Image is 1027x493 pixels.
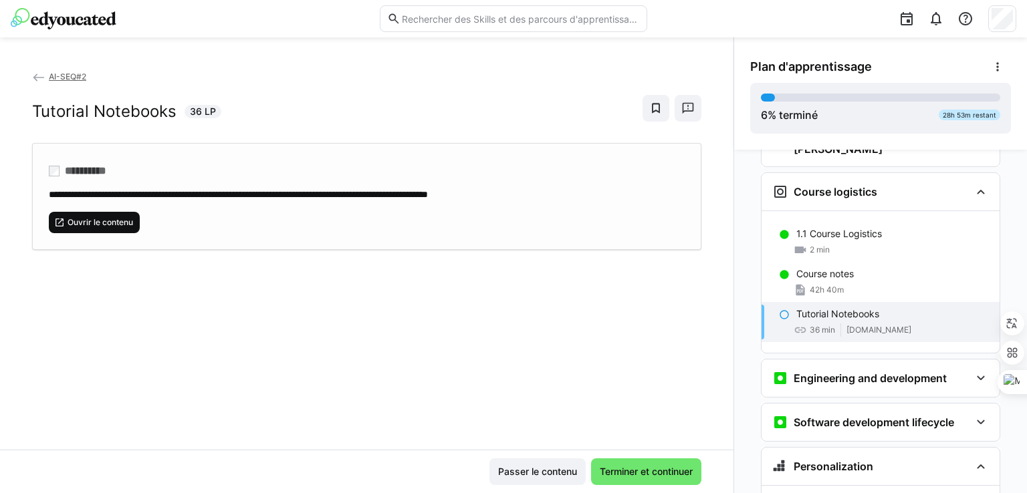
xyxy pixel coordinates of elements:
[810,285,844,295] span: 42h 40m
[489,458,586,485] button: Passer le contenu
[794,416,954,429] h3: Software development lifecycle
[794,185,877,198] h3: Course logistics
[761,108,768,122] span: 6
[794,460,873,473] h3: Personalization
[598,465,695,478] span: Terminer et continuer
[794,371,947,385] h3: Engineering and development
[846,325,911,335] span: [DOMAIN_NAME]
[496,465,579,478] span: Passer le contenu
[66,217,134,228] span: Ouvrir le contenu
[796,307,879,321] p: Tutorial Notebooks
[750,59,872,74] span: Plan d'apprentissage
[591,458,701,485] button: Terminer et continuer
[810,325,835,335] span: 36 min
[49,212,140,233] button: Ouvrir le contenu
[810,244,830,255] span: 2 min
[761,107,818,123] div: % terminé
[32,71,86,81] a: AI-SEQ#2
[190,105,216,118] span: 36 LP
[796,267,854,281] p: Course notes
[401,13,640,25] input: Rechercher des Skills et des parcours d'apprentissage…
[796,227,882,240] p: 1.1 Course Logistics
[939,110,1000,120] div: 28h 53m restant
[49,71,86,81] span: AI-SEQ#2
[32,102,177,122] h2: Tutorial Notebooks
